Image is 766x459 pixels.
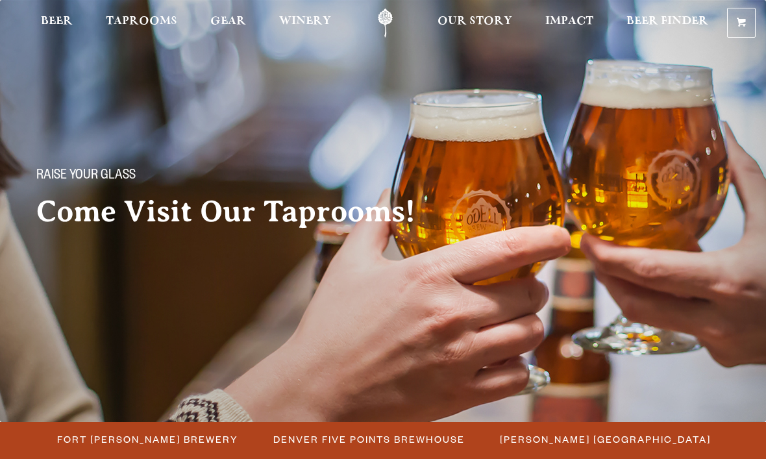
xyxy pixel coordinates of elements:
[202,8,254,38] a: Gear
[273,430,465,449] span: Denver Five Points Brewhouse
[49,430,245,449] a: Fort [PERSON_NAME] Brewery
[36,195,441,228] h2: Come Visit Our Taprooms!
[545,16,593,27] span: Impact
[97,8,186,38] a: Taprooms
[438,16,512,27] span: Our Story
[57,430,238,449] span: Fort [PERSON_NAME] Brewery
[537,8,602,38] a: Impact
[106,16,177,27] span: Taprooms
[626,16,708,27] span: Beer Finder
[210,16,246,27] span: Gear
[618,8,717,38] a: Beer Finder
[41,16,73,27] span: Beer
[266,430,471,449] a: Denver Five Points Brewhouse
[492,430,717,449] a: [PERSON_NAME] [GEOGRAPHIC_DATA]
[271,8,340,38] a: Winery
[279,16,331,27] span: Winery
[361,8,410,38] a: Odell Home
[429,8,521,38] a: Our Story
[32,8,81,38] a: Beer
[500,430,711,449] span: [PERSON_NAME] [GEOGRAPHIC_DATA]
[36,168,136,185] span: Raise your glass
